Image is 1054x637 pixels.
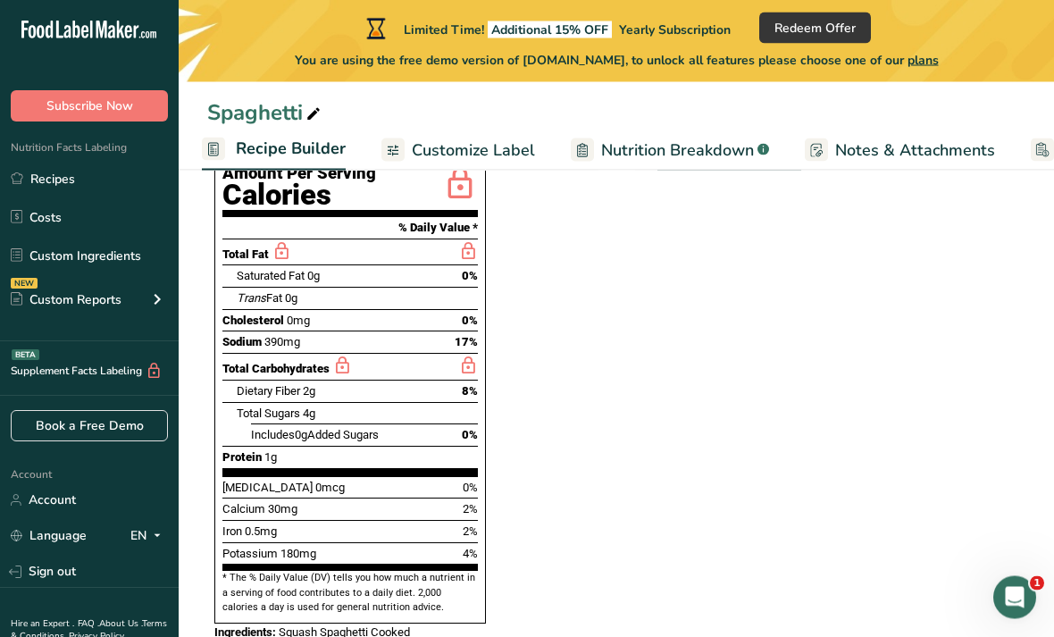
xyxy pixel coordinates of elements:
span: 390mg [264,336,300,349]
a: Notes & Attachments [805,130,995,171]
span: Saturated Fat [237,270,305,283]
span: 0% [463,482,478,495]
span: Potassium [222,548,278,561]
span: Cholesterol [222,314,284,328]
span: 0g [307,270,320,283]
span: 4g [303,407,315,421]
a: Recipe Builder [202,129,346,172]
a: Nutrition Breakdown [571,130,769,171]
section: % Daily Value * [222,218,478,239]
span: 2g [303,385,315,398]
a: About Us . [99,618,142,631]
span: Protein [222,451,262,465]
span: 2% [463,525,478,539]
span: Dietary Fiber [237,385,300,398]
span: 4% [463,548,478,561]
span: Nutrition Breakdown [601,138,754,163]
div: Limited Time! [363,18,731,39]
span: 17% [455,336,478,349]
span: 0% [462,314,478,328]
span: Fat [237,292,282,306]
span: Sodium [222,336,262,349]
span: Redeem Offer [774,19,856,38]
span: 0% [462,429,478,442]
div: NEW [11,279,38,289]
span: Yearly Subscription [619,21,731,38]
span: Total Fat [222,248,269,262]
span: Total Sugars [237,407,300,421]
i: Trans [237,292,266,306]
span: 0g [285,292,297,306]
span: 1 [1030,576,1044,591]
span: 0mg [287,314,310,328]
span: 1g [264,451,277,465]
span: Notes & Attachments [835,138,995,163]
span: 0mcg [315,482,345,495]
span: Customize Label [412,138,535,163]
span: You are using the free demo version of [DOMAIN_NAME], to unlock all features please choose one of... [295,51,939,70]
span: Includes Added Sugars [251,429,379,442]
a: Book a Free Demo [11,411,168,442]
a: Hire an Expert . [11,618,74,631]
span: Iron [222,525,242,539]
span: plans [908,52,939,69]
a: Customize Label [381,130,535,171]
span: 30mg [268,503,297,516]
button: Redeem Offer [759,13,871,44]
div: EN [130,526,168,548]
div: Calories [222,183,376,209]
span: Additional 15% OFF [488,21,612,38]
span: 180mg [280,548,316,561]
span: 0g [295,429,307,442]
a: FAQ . [78,618,99,631]
span: 2% [463,503,478,516]
a: Language [11,521,87,552]
div: BETA [12,350,39,361]
span: Recipe Builder [236,137,346,161]
span: Calcium [222,503,265,516]
span: Subscribe Now [46,97,133,116]
button: Subscribe Now [11,91,168,122]
span: [MEDICAL_DATA] [222,482,313,495]
div: Amount Per Serving [222,166,376,183]
span: 0% [462,270,478,283]
span: 8% [462,385,478,398]
span: 0.5mg [245,525,277,539]
div: Spaghetti [207,96,324,129]
section: * The % Daily Value (DV) tells you how much a nutrient in a serving of food contributes to a dail... [222,572,478,616]
iframe: Intercom live chat [993,576,1036,619]
div: Custom Reports [11,291,121,310]
span: Total Carbohydrates [222,363,330,376]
